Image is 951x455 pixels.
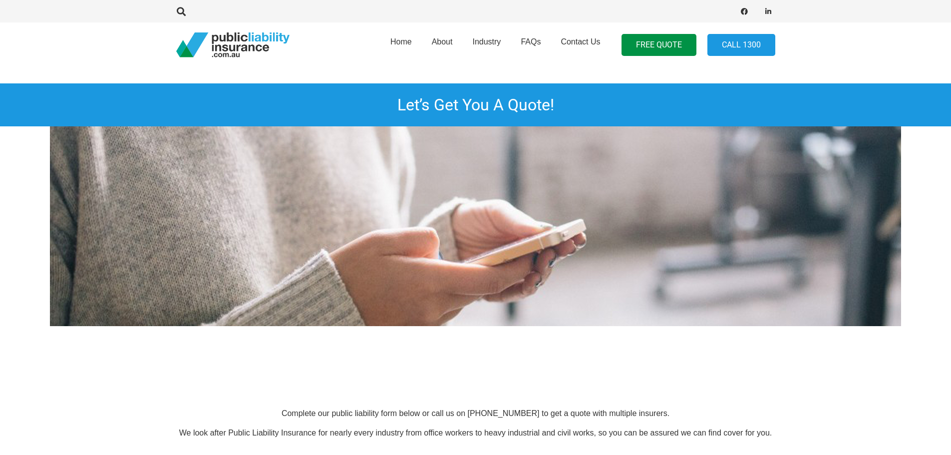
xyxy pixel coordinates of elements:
span: Contact Us [561,37,600,46]
p: Complete our public liability form below or call us on [PHONE_NUMBER] to get a quote with multipl... [176,408,775,419]
span: About [432,37,453,46]
a: pli_logotransparent [176,32,290,57]
img: qbe [649,326,699,376]
a: Industry [462,19,511,70]
img: Vero [15,326,65,376]
img: Public liability insurance quote [50,126,901,326]
a: About [422,19,463,70]
a: FREE QUOTE [622,34,696,56]
img: cgu [173,326,223,376]
a: Search [172,7,192,16]
a: LinkedIn [761,4,775,18]
span: Home [390,37,412,46]
a: Facebook [737,4,751,18]
img: steadfast [332,326,382,376]
span: Industry [472,37,501,46]
img: aig [490,326,540,376]
a: Contact Us [551,19,610,70]
a: Call 1300 [707,34,775,56]
a: Home [380,19,422,70]
img: zurich [807,326,857,376]
a: FAQs [511,19,551,70]
span: FAQs [521,37,541,46]
p: We look after Public Liability Insurance for nearly every industry from office workers to heavy i... [176,428,775,439]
